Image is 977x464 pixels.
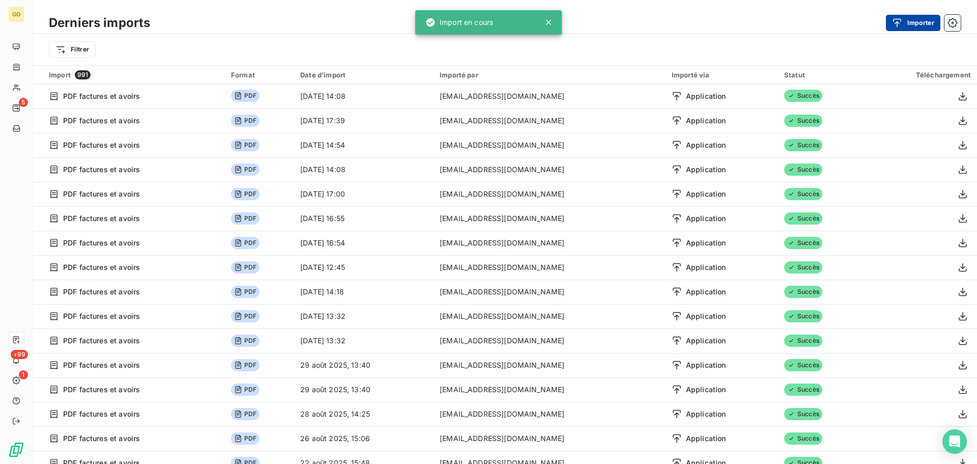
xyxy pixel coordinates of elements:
td: [DATE] 14:08 [294,84,434,108]
span: PDF factures et avoirs [63,385,140,395]
div: Importé par [440,71,659,79]
span: PDF factures et avoirs [63,262,140,272]
td: [EMAIL_ADDRESS][DOMAIN_NAME] [434,377,666,402]
span: Succès [784,163,822,176]
span: PDF [231,139,260,151]
span: Succès [784,432,822,445]
span: PDF [231,286,260,298]
span: PDF [231,188,260,200]
span: PDF factures et avoirs [63,91,140,101]
span: PDF factures et avoirs [63,433,140,444]
span: Application [686,336,726,346]
span: PDF [231,212,260,225]
span: PDF factures et avoirs [63,189,140,199]
td: [EMAIL_ADDRESS][DOMAIN_NAME] [434,157,666,182]
span: Succès [784,359,822,371]
span: PDF [231,384,260,396]
span: PDF factures et avoirs [63,116,140,126]
td: [EMAIL_ADDRESS][DOMAIN_NAME] [434,108,666,133]
td: 29 août 2025, 13:40 [294,377,434,402]
span: Succès [784,237,822,249]
td: [DATE] 12:45 [294,255,434,280]
td: [EMAIL_ADDRESS][DOMAIN_NAME] [434,84,666,108]
span: Succès [784,139,822,151]
td: [DATE] 14:18 [294,280,434,304]
span: Application [686,91,726,101]
td: 29 août 2025, 13:40 [294,353,434,377]
span: PDF factures et avoirs [63,213,140,224]
span: Succès [784,408,822,420]
span: Application [686,165,726,175]
div: GO [8,6,24,22]
td: [DATE] 13:32 [294,304,434,329]
td: [EMAIL_ADDRESS][DOMAIN_NAME] [434,280,666,304]
span: PDF [231,90,260,102]
span: PDF [231,115,260,127]
span: PDF factures et avoirs [63,336,140,346]
span: 5 [19,98,28,107]
td: [EMAIL_ADDRESS][DOMAIN_NAME] [434,329,666,353]
span: Succès [784,115,822,127]
td: [DATE] 16:55 [294,206,434,231]
span: PDF [231,408,260,420]
td: [EMAIL_ADDRESS][DOMAIN_NAME] [434,133,666,157]
div: Format [231,71,288,79]
td: [EMAIL_ADDRESS][DOMAIN_NAME] [434,231,666,255]
span: PDF factures et avoirs [63,311,140,321]
span: Succès [784,90,822,102]
div: Import en cours [425,13,493,32]
td: [EMAIL_ADDRESS][DOMAIN_NAME] [434,426,666,451]
span: PDF factures et avoirs [63,360,140,370]
span: Succès [784,188,822,200]
div: Date d’import [300,71,427,79]
td: [DATE] 13:32 [294,329,434,353]
span: Succès [784,335,822,347]
button: Filtrer [49,41,96,58]
div: Statut [784,71,857,79]
span: Application [686,262,726,272]
div: Importé via [672,71,772,79]
span: Succès [784,286,822,298]
span: Application [686,360,726,370]
span: 991 [75,70,91,79]
td: [DATE] 14:54 [294,133,434,157]
div: Import [49,70,219,79]
span: Application [686,385,726,395]
span: Application [686,189,726,199]
span: +99 [11,350,28,359]
span: PDF [231,261,260,274]
span: PDF factures et avoirs [63,287,140,297]
span: Application [686,409,726,419]
td: [DATE] 16:54 [294,231,434,255]
td: [EMAIL_ADDRESS][DOMAIN_NAME] [434,353,666,377]
span: PDF [231,237,260,249]
span: Application [686,140,726,150]
span: Application [686,433,726,444]
div: Téléchargement [869,71,971,79]
td: 28 août 2025, 14:25 [294,402,434,426]
span: PDF [231,163,260,176]
span: Application [686,238,726,248]
span: Succès [784,212,822,225]
td: [EMAIL_ADDRESS][DOMAIN_NAME] [434,182,666,206]
td: [EMAIL_ADDRESS][DOMAIN_NAME] [434,304,666,329]
td: [EMAIL_ADDRESS][DOMAIN_NAME] [434,255,666,280]
div: Open Intercom Messenger [942,429,967,454]
td: [EMAIL_ADDRESS][DOMAIN_NAME] [434,402,666,426]
span: 1 [19,370,28,379]
span: PDF factures et avoirs [63,238,140,248]
td: 26 août 2025, 15:06 [294,426,434,451]
h3: Derniers imports [49,14,150,32]
button: Importer [886,15,940,31]
span: PDF factures et avoirs [63,409,140,419]
span: Succès [784,384,822,396]
span: PDF [231,310,260,322]
span: PDF [231,335,260,347]
span: PDF [231,432,260,445]
td: [DATE] 14:08 [294,157,434,182]
span: PDF factures et avoirs [63,165,140,175]
span: Application [686,213,726,224]
span: Succès [784,261,822,274]
td: [DATE] 17:39 [294,108,434,133]
span: Application [686,311,726,321]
